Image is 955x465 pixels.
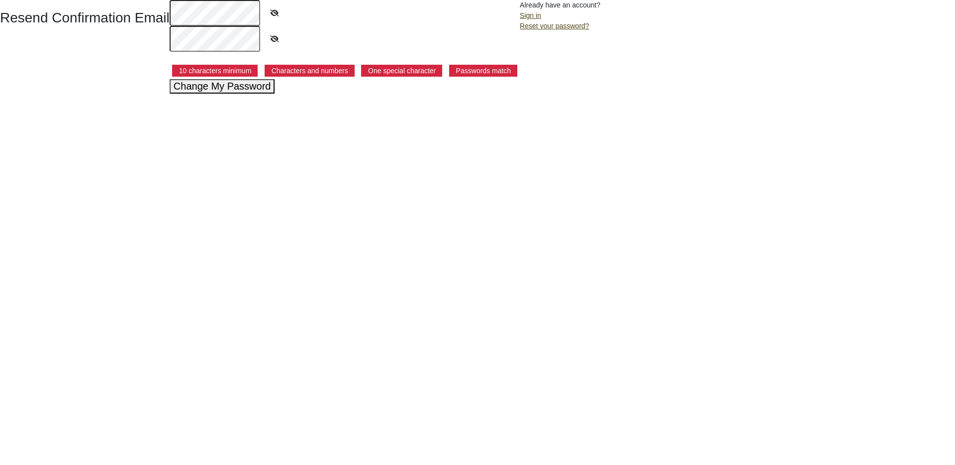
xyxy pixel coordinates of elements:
[265,65,355,77] p: Characters and numbers
[170,79,275,94] button: Change My Password
[520,22,589,30] a: Reset your password?
[449,65,517,77] p: Passwords match
[172,65,258,77] p: 10 characters minimum
[520,11,541,19] a: Sign in
[361,65,442,77] p: One special character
